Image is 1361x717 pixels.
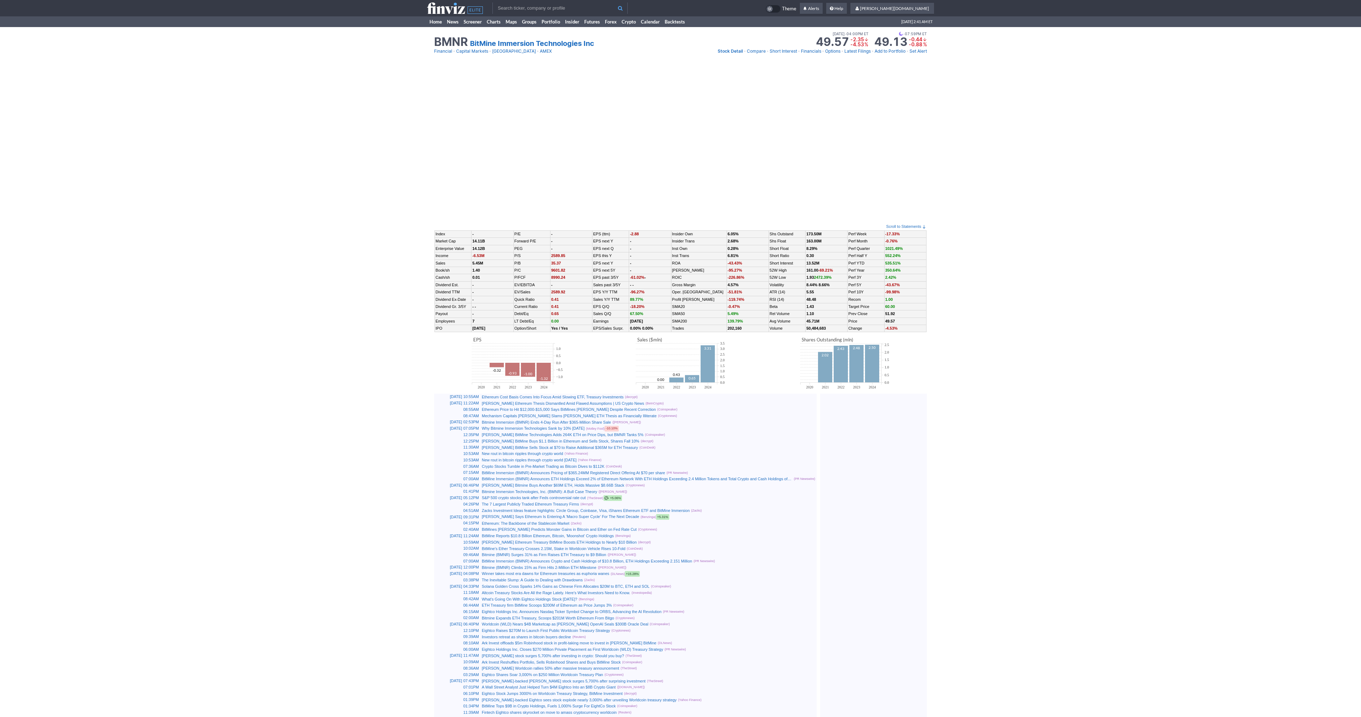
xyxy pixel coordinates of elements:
[513,310,550,318] td: Debt/Eq
[593,326,623,330] a: EPS/Sales Surpr.
[461,16,484,27] a: Screener
[472,297,474,302] b: -
[453,48,455,55] span: •
[482,698,677,702] a: [PERSON_NAME]-backed Eightco sees stock explode nearly 3,000% after unveiling Worldcoin treasury ...
[630,275,646,279] small: -
[769,267,805,274] td: 52W High
[482,584,649,588] a: Solana Golden Cross Sparks 14% Gains as Chinese Firm Allocates $20M to BTC, ETH and SOL
[662,16,687,27] a: Backtests
[513,267,550,274] td: P/C
[671,296,727,303] td: Profit [PERSON_NAME]
[472,290,474,294] b: -
[551,297,559,302] span: 0.41
[592,245,629,252] td: EPS next Q
[886,224,926,229] a: Scroll to Statements
[482,521,569,525] a: Ethereum: The Backbone of the Stablecoin Market
[744,48,746,55] span: •
[671,289,727,296] td: Oper. [GEOGRAPHIC_DATA]
[482,458,576,462] a: New rout in bitcoin ripples through crypto world [DATE]
[885,297,893,302] a: 1.00
[482,433,643,437] a: [PERSON_NAME] BitMine Technologies Adds 264K ETH on Price Dips, but BMNR Tanks 5%
[427,16,444,27] a: Home
[473,337,481,342] text: EPS
[593,319,608,323] a: Earnings
[728,290,742,294] span: -51.81%
[769,325,805,332] td: Volume
[671,238,727,245] td: Insider Trans
[766,5,796,13] a: Theme
[472,239,485,243] b: 14.11B
[806,268,833,272] b: 161.00
[482,451,563,456] a: New rout in bitcoin ripples through crypto world
[482,704,616,708] a: BitMine Tops $9B in Crypto Holdings, Fuels 1,000% Surge For EightCo Stock
[630,283,633,287] small: - -
[435,318,471,325] td: Employees
[837,347,844,351] text: 2.43
[484,16,503,27] a: Charts
[848,310,884,318] td: Prev Close
[864,41,868,47] span: %
[482,591,630,595] a: Altcoin Treasury Stocks Are All the Rage Lately. Here's What Investors Need to Know.
[850,36,864,42] span: -2.35
[720,341,725,345] text: 3.5
[592,238,629,245] td: EPS next Y
[728,253,739,258] b: 6.81%
[848,252,884,260] td: Perf Half Y
[513,318,550,325] td: LT Debt/Eq
[899,31,927,37] span: 07:59PM ET
[875,48,906,55] a: Add to Portfolio
[630,239,631,243] b: -
[551,246,553,251] b: -
[472,253,484,258] span: -6.53M
[582,16,602,27] a: Futures
[551,232,553,236] b: -
[482,666,619,670] a: [PERSON_NAME] Worldcoin rallies 50% after massive treasury announcement
[482,527,637,532] a: BitMines [PERSON_NAME] Predicts Monster Gains in Bitcoin and Ether on Fed Rate Cut
[806,319,819,323] b: 45.71M
[728,283,739,287] b: 4.57%
[903,31,905,37] span: •
[782,5,796,13] span: Theme
[551,275,565,279] span: 8990.24
[444,16,461,27] a: News
[718,48,743,54] span: Stock Detail
[630,268,631,272] b: -
[909,48,927,55] a: Set Alert
[848,274,884,281] td: Perf 3Y
[435,260,471,267] td: Sales
[844,48,871,54] span: Latest Filings
[801,48,821,55] a: Financials
[551,239,553,243] b: -
[472,261,483,265] b: 5.45M
[806,253,814,258] b: 0.30
[482,647,663,651] a: Eightco Holdings Inc. Closes $270 Million Private Placement as First Worldcoin (WLD) Treasury Str...
[844,48,871,55] a: Latest Filings
[592,289,629,296] td: EPS Y/Y TTM
[806,297,816,302] b: 48.48
[806,275,832,279] b: 1.93
[630,312,643,316] span: 67.50%
[551,312,559,316] span: 0.65
[482,496,586,500] a: S&P 500 crypto stocks tank after Feds controversial rate cut
[853,346,860,350] text: 2.48
[435,267,471,274] td: Book/sh
[671,274,727,281] td: ROIC
[770,261,793,265] a: Short Interest
[435,303,471,310] td: Dividend Gr. 3/5Y
[592,296,629,303] td: Sales Y/Y TTM
[435,289,471,296] td: Dividend TTM
[592,231,629,238] td: EPS (ttm)
[630,232,639,236] span: -2.88
[728,261,742,265] span: -43.43%
[482,407,656,412] a: Ethereum Price to Hit $12,000-$15,000 Says BitMines [PERSON_NAME] Despite Recent Correction
[482,553,606,557] a: Bitmine (BMNR) Surges 31% as Firm Raises ETH Treasury to $9 Billion
[728,326,742,330] b: 202,160
[434,48,452,55] a: Financial
[671,260,727,267] td: ROA
[482,477,810,481] a: BitMine Immersion (BMNR) Announces ETH Holdings Exceed 2% of Ethereum Network With ETH Holdings E...
[909,41,922,47] span: -0.88
[806,261,819,265] b: 13.52M
[806,232,822,236] b: 173.50M
[482,679,645,683] a: [PERSON_NAME]-backed [PERSON_NAME] stock surges 5,700% after surprising investment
